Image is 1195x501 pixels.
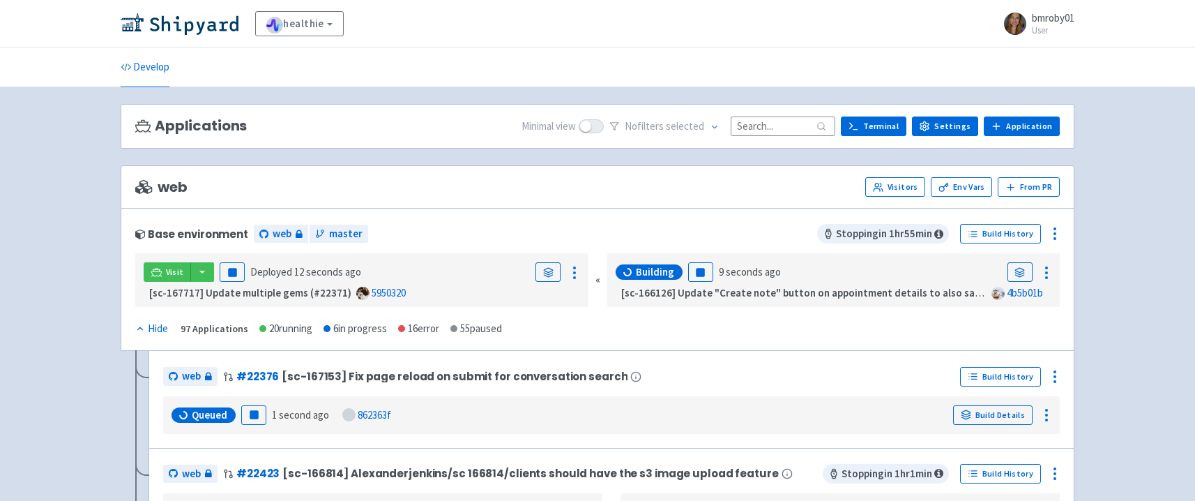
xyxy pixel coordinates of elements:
span: Stopping in 1 hr 1 min [823,464,949,484]
a: Terminal [841,117,906,136]
span: [sc-166814] Alexanderjenkins/sc 166814/clients should have the s3 image upload feature [282,468,778,479]
a: web [163,465,218,484]
a: 4b5b01b [1007,286,1043,299]
a: Build History [960,224,1041,244]
span: web [182,368,201,384]
a: Visit [144,262,191,282]
div: 20 running [259,321,312,337]
a: Build Details [953,405,1033,425]
button: Pause [241,405,266,425]
input: Search... [731,117,835,135]
span: selected [666,119,704,133]
a: Application [984,117,1060,136]
div: 55 paused [450,321,502,337]
img: Shipyard logo [121,13,238,35]
a: web [254,225,308,244]
strong: [sc-166126] Update "Create note" button on appointment details to also save the form - both 1:1 &... [621,286,1158,299]
span: master [329,226,363,242]
button: From PR [998,177,1060,197]
div: « [595,253,600,307]
a: master [310,225,368,244]
span: [sc-167153] Fix page reload on submit for conversation search [282,371,627,382]
div: Hide [135,321,168,337]
span: Stopping in 1 hr 55 min [817,224,949,244]
time: 1 second ago [272,408,329,421]
a: Develop [121,48,169,87]
span: Building [636,265,674,279]
a: healthie [255,11,344,36]
a: Build History [960,367,1041,387]
small: User [1032,26,1074,35]
a: Build History [960,464,1041,484]
a: web [163,367,218,386]
a: 862363f [358,408,391,421]
span: web [135,179,187,195]
a: bmroby01 User [996,13,1074,35]
span: web [273,226,291,242]
span: web [182,466,201,482]
time: 9 seconds ago [719,265,781,278]
button: Hide [135,321,169,337]
span: Queued [192,408,227,422]
div: Base environment [135,228,248,240]
strong: [sc-167717] Update multiple gems (#22371) [149,286,351,299]
span: Deployed [250,265,361,278]
span: Visit [166,267,184,278]
span: Minimal view [522,119,576,135]
div: 6 in progress [324,321,387,337]
a: Settings [912,117,978,136]
a: Visitors [865,177,925,197]
a: 5950320 [372,286,406,299]
a: #22423 [236,466,280,481]
a: #22376 [236,369,279,384]
button: Pause [220,262,245,282]
h3: Applications [135,118,247,134]
div: 97 Applications [181,321,248,337]
a: Env Vars [931,177,992,197]
time: 12 seconds ago [294,265,361,278]
span: bmroby01 [1032,11,1074,24]
span: No filter s [625,119,704,135]
div: 16 error [398,321,439,337]
button: Pause [688,262,713,282]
